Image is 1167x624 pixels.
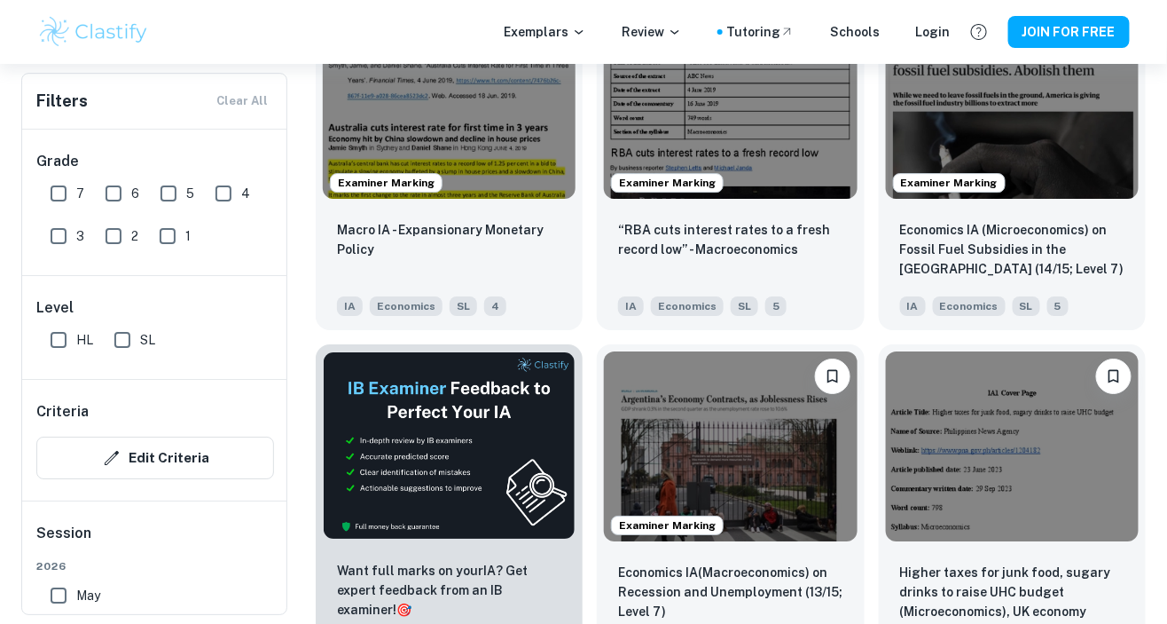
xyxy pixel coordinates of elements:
img: Economics IA example thumbnail: Economics IA (Microeconomics) on Fossil [886,9,1139,199]
img: Economics IA example thumbnail: Macro IA - Expansionary Monetary Policy [323,9,576,199]
span: Examiner Marking [894,175,1005,191]
span: May [76,586,100,605]
span: 5 [765,296,787,316]
span: HL [76,330,93,350]
h6: Session [36,523,274,558]
img: Clastify logo [37,14,150,50]
span: 3 [76,226,84,246]
p: Exemplars [504,22,586,42]
span: 1 [185,226,191,246]
button: JOIN FOR FREE [1008,16,1130,48]
img: Economics IA example thumbnail: Economics IA(Macroeconomics) on Recessio [604,351,857,541]
a: Login [915,22,950,42]
a: Examiner MarkingPlease log in to bookmark exemplars“RBA cuts interest rates to a fresh record low... [597,2,864,330]
span: 🎯 [396,603,411,617]
span: IA [337,296,363,316]
p: Want full marks on your IA ? Get expert feedback from an IB examiner! [337,561,561,620]
span: 2 [131,226,138,246]
button: Please log in to bookmark exemplars [815,359,850,394]
img: Economics IA example thumbnail: “RBA cuts interest rates to a fresh reco [604,9,857,199]
a: Examiner MarkingPlease log in to bookmark exemplarsEconomics IA (Microeconomics) on Fossil Fuel S... [879,2,1146,330]
span: SL [140,330,155,350]
span: SL [731,296,758,316]
span: SL [1013,296,1040,316]
a: Examiner MarkingPlease log in to bookmark exemplarsMacro IA - Expansionary Monetary PolicyIAEcono... [316,2,583,330]
p: “RBA cuts interest rates to a fresh record low” - Macroeconomics [618,220,842,259]
img: Thumbnail [323,351,576,540]
h6: Criteria [36,401,89,423]
span: Economics [370,296,443,316]
span: Examiner Marking [612,175,723,191]
p: Economics IA(Macroeconomics) on Recession and Unemployment (13/15; Level 7) [618,563,842,621]
p: Macro IA - Expansionary Monetary Policy [337,220,561,259]
img: Economics IA example thumbnail: Higher taxes for junk food, sugary drink [886,351,1139,541]
p: Higher taxes for junk food, sugary drinks to raise UHC budget (Microeconomics), UK economy flatli... [900,563,1124,623]
span: Economics [933,296,1006,316]
span: Examiner Marking [331,175,442,191]
button: Please log in to bookmark exemplars [1096,359,1132,394]
p: Review [622,22,682,42]
span: 5 [186,184,194,203]
span: 4 [241,184,250,203]
span: IA [900,296,926,316]
h6: Grade [36,151,274,172]
span: 2026 [36,558,274,574]
a: Tutoring [726,22,795,42]
button: Help and Feedback [964,17,994,47]
h6: Filters [36,89,88,114]
button: Edit Criteria [36,437,274,479]
p: Economics IA (Microeconomics) on Fossil Fuel Subsidies in the US (14/15; Level 7) [900,220,1124,279]
h6: Level [36,297,274,319]
a: Schools [830,22,880,42]
span: SL [450,296,477,316]
span: 6 [131,184,139,203]
span: 5 [1047,296,1069,316]
span: Economics [651,296,724,316]
span: 7 [76,184,84,203]
span: IA [618,296,644,316]
span: Examiner Marking [612,517,723,533]
span: 4 [484,296,506,316]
